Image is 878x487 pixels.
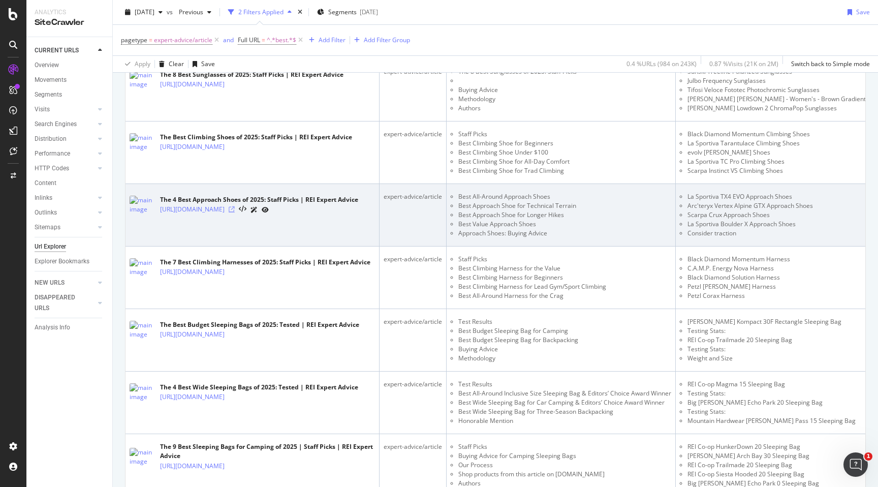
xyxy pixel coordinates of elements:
a: Visits [35,104,95,115]
div: The 9 Best Sleeping Bags for Camping of 2025 | Staff Picks | REI Expert Advice [160,442,375,461]
button: Add Filter Group [350,34,410,46]
li: Best Budget Sleeping Bag for Backpacking [458,336,671,345]
a: [URL][DOMAIN_NAME] [160,329,225,340]
span: Full URL [238,36,260,44]
a: Outlinks [35,207,95,218]
a: URL Inspection [262,204,269,215]
div: Performance [35,148,70,159]
img: main image [130,258,155,277]
div: [DATE] [360,8,378,16]
div: The 4 Best Approach Shoes of 2025: Staff Picks | REI Expert Advice [160,195,358,204]
div: expert-advice/article [384,442,442,451]
a: [URL][DOMAIN_NAME] [160,267,225,277]
a: NEW URLS [35,278,95,288]
div: Add Filter [319,36,346,44]
li: Staff Picks [458,130,671,139]
div: Switch back to Simple mode [791,59,870,68]
span: vs [167,8,175,16]
li: Best Wide Sleeping Bag for Three-Season Backpacking [458,407,671,416]
li: Staff Picks [458,255,671,264]
li: Methodology [458,95,671,104]
li: Buying Advice [458,345,671,354]
a: Url Explorer [35,241,105,252]
div: The Best Budget Sleeping Bags of 2025: Tested | REI Expert Advice [160,320,359,329]
span: pagetype [121,36,147,44]
li: Staff Picks [458,442,671,451]
div: NEW URLS [35,278,65,288]
div: times [296,7,304,17]
li: Best Approach Shoe for Technical Terrain [458,201,671,210]
a: Segments [35,89,105,100]
li: Best Climbing Harness for the Value [458,264,671,273]
span: Segments [328,8,357,16]
button: Save [843,4,870,20]
li: Best Climbing Harness for Beginners [458,273,671,282]
div: 2 Filters Applied [238,8,284,16]
div: 0.4 % URLs ( 984 on 243K ) [626,59,697,68]
div: Distribution [35,134,67,144]
div: Analysis Info [35,322,70,333]
li: Approach Shoes: Buying Advice [458,229,671,238]
span: Previous [175,8,203,16]
div: Content [35,178,56,189]
li: Best Wide Sleeping Bag for Car Camping & Editors’ Choice Award Winner [458,398,671,407]
a: Inlinks [35,193,95,203]
div: expert-advice/article [384,192,442,201]
li: Best Climbing Harness for Lead Gym/Sport Climbing [458,282,671,291]
img: main image [130,383,155,402]
button: and [223,35,234,45]
li: Best Climbing Shoe Under $100 [458,148,671,157]
li: Methodology [458,354,671,363]
span: 2025 Aug. 19th [135,8,154,16]
a: Distribution [35,134,95,144]
li: Best Budget Sleeping Bag for Camping [458,326,671,336]
div: DISAPPEARED URLS [35,292,86,314]
div: Analytics [35,8,104,17]
li: Test Results [458,380,671,389]
div: Save [856,8,870,16]
span: = [262,36,265,44]
button: Previous [175,4,215,20]
div: Movements [35,75,67,85]
li: Buying Advice for Camping Sleeping Bags [458,451,671,461]
div: HTTP Codes [35,163,69,174]
div: CURRENT URLS [35,45,79,56]
button: [DATE] [121,4,167,20]
li: Shop products from this article on [DOMAIN_NAME] [458,470,671,479]
li: Our Process [458,461,671,470]
a: Content [35,178,105,189]
div: Explorer Bookmarks [35,256,89,267]
a: Analysis Info [35,322,105,333]
div: Outlinks [35,207,57,218]
button: Save [189,56,215,72]
div: The 4 Best Wide Sleeping Bags of 2025: Tested | REI Expert Advice [160,383,358,392]
div: Sitemaps [35,222,60,233]
li: Buying Advice [458,85,671,95]
button: 2 Filters Applied [224,4,296,20]
li: Best All-Around Inclusive Size Sleeping Bag & Editors’ Choice Award Winner [458,389,671,398]
img: main image [130,71,155,89]
a: Performance [35,148,95,159]
div: The Best Climbing Shoes of 2025: Staff Picks | REI Expert Advice [160,133,352,142]
button: Clear [155,56,184,72]
div: Visits [35,104,50,115]
a: [URL][DOMAIN_NAME] [160,79,225,89]
a: Movements [35,75,105,85]
div: Overview [35,60,59,71]
button: Segments[DATE] [313,4,382,20]
div: 0.87 % Visits ( 21K on 2M ) [709,59,778,68]
button: View HTML Source [239,206,246,213]
div: expert-advice/article [384,317,442,326]
div: Clear [169,59,184,68]
span: = [149,36,152,44]
a: Sitemaps [35,222,95,233]
div: Search Engines [35,119,77,130]
span: expert-advice/article [154,33,212,47]
li: Best Climbing Shoe for Beginners [458,139,671,148]
a: Overview [35,60,105,71]
a: DISAPPEARED URLS [35,292,95,314]
li: Test Results [458,317,671,326]
li: Best Climbing Shoe for All-Day Comfort [458,157,671,166]
div: Add Filter Group [364,36,410,44]
img: main image [130,133,155,151]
